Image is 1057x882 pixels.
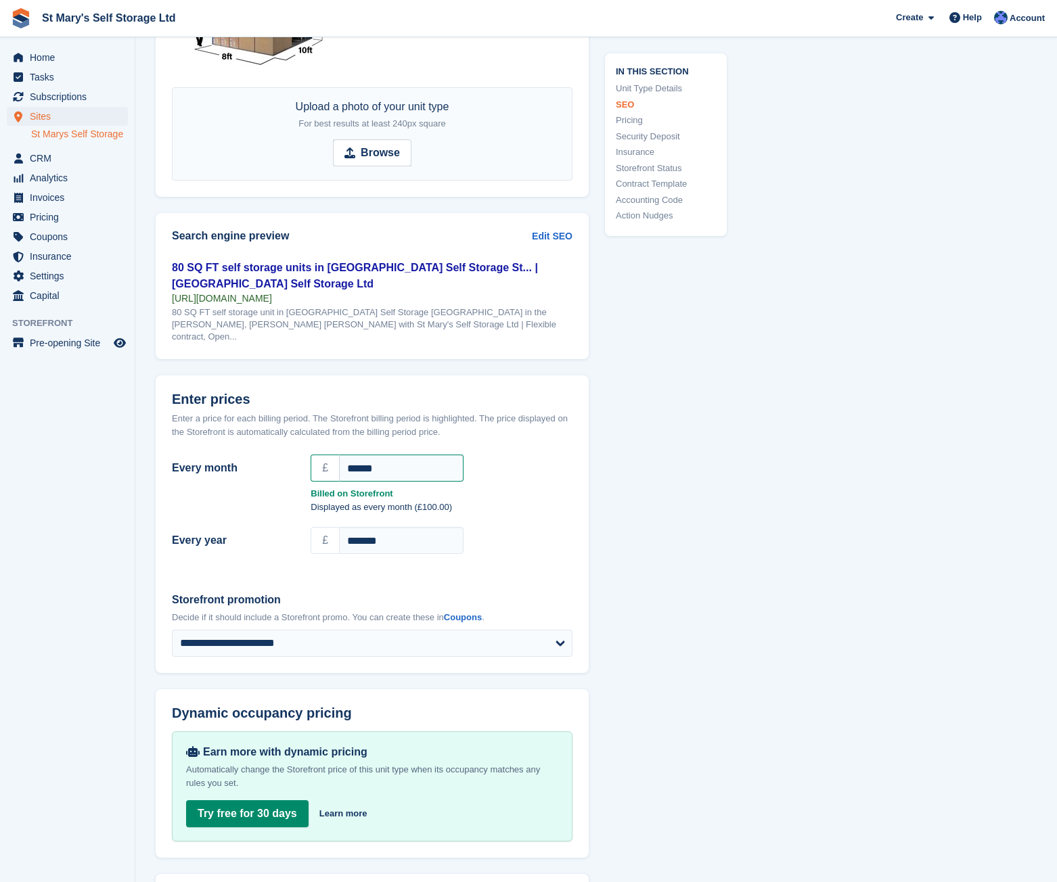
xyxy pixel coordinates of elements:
[7,168,128,187] a: menu
[298,118,446,129] span: For best results at least 240px square
[7,149,128,168] a: menu
[30,188,111,207] span: Invoices
[333,139,411,166] input: Browse
[896,11,923,24] span: Create
[616,177,716,191] a: Contract Template
[7,286,128,305] a: menu
[7,227,128,246] a: menu
[172,592,572,608] label: Storefront promotion
[172,460,294,476] label: Every month
[30,266,111,285] span: Settings
[7,107,128,126] a: menu
[311,487,572,501] strong: Billed on Storefront
[11,8,31,28] img: stora-icon-8386f47178a22dfd0bd8f6a31ec36ba5ce8667c1dd55bd0f319d3a0aa187defe.svg
[30,286,111,305] span: Capital
[616,129,716,143] a: Security Deposit
[616,97,716,111] a: SEO
[30,68,111,87] span: Tasks
[172,412,572,438] div: Enter a price for each billing period. The Storefront billing period is highlighted. The price di...
[112,335,128,351] a: Preview store
[30,149,111,168] span: CRM
[994,11,1008,24] img: Matthew Keenan
[172,611,572,624] p: Decide if it should include a Storefront promo. You can create these in .
[172,306,572,343] div: 80 SQ FT self storage unit in [GEOGRAPHIC_DATA] Self Storage [GEOGRAPHIC_DATA] in the [PERSON_NAM...
[30,208,111,227] span: Pricing
[30,247,111,266] span: Insurance
[30,168,111,187] span: Analytics
[963,11,982,24] span: Help
[30,107,111,126] span: Sites
[616,161,716,175] a: Storefront Status
[616,145,716,159] a: Insurance
[7,266,128,285] a: menu
[7,333,128,352] a: menu
[172,705,352,721] span: Dynamic occupancy pricing
[186,800,309,827] a: Try free for 30 days
[30,87,111,106] span: Subscriptions
[311,501,572,514] p: Displayed as every month (£100.00)
[444,612,482,622] a: Coupons
[532,229,572,243] a: Edit SEO
[1010,11,1045,25] span: Account
[30,48,111,67] span: Home
[616,114,716,127] a: Pricing
[361,145,400,161] strong: Browse
[172,260,572,292] div: 80 SQ FT self storage units in [GEOGRAPHIC_DATA] Self Storage St... | [GEOGRAPHIC_DATA] Self Stor...
[7,188,128,207] a: menu
[7,208,128,227] a: menu
[186,763,558,790] p: Automatically change the Storefront price of this unit type when its occupancy matches any rules ...
[616,64,716,76] span: In this section
[172,292,572,304] div: [URL][DOMAIN_NAME]
[186,745,558,759] div: Earn more with dynamic pricing
[12,317,135,330] span: Storefront
[30,227,111,246] span: Coupons
[616,209,716,223] a: Action Nudges
[616,193,716,206] a: Accounting Code
[37,7,181,29] a: St Mary's Self Storage Ltd
[7,68,128,87] a: menu
[7,87,128,106] a: menu
[30,333,111,352] span: Pre-opening Site
[172,230,532,242] h2: Search engine preview
[319,807,367,820] a: Learn more
[172,532,294,549] label: Every year
[616,82,716,95] a: Unit Type Details
[7,48,128,67] a: menu
[31,128,128,141] a: St Marys Self Storage
[7,247,128,266] a: menu
[296,99,449,131] div: Upload a photo of your unit type
[172,392,250,407] span: Enter prices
